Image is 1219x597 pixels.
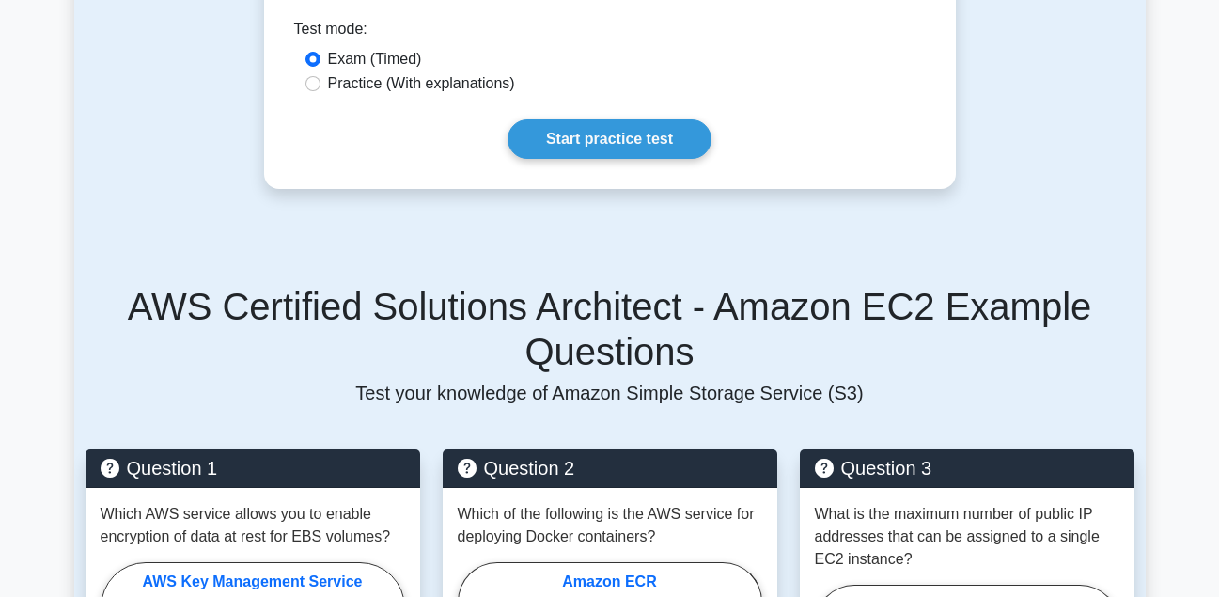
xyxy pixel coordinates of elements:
h5: AWS Certified Solutions Architect - Amazon EC2 Example Questions [86,284,1134,374]
p: Test your knowledge of Amazon Simple Storage Service (S3) [86,382,1134,404]
h5: Question 2 [458,457,762,479]
p: What is the maximum number of public IP addresses that can be assigned to a single EC2 instance? [815,503,1119,571]
div: Test mode: [294,18,926,48]
label: Exam (Timed) [328,48,422,71]
h5: Question 1 [101,457,405,479]
h5: Question 3 [815,457,1119,479]
p: Which of the following is the AWS service for deploying Docker containers? [458,503,762,548]
label: Practice (With explanations) [328,72,515,95]
a: Start practice test [508,119,711,159]
p: Which AWS service allows you to enable encryption of data at rest for EBS volumes? [101,503,405,548]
